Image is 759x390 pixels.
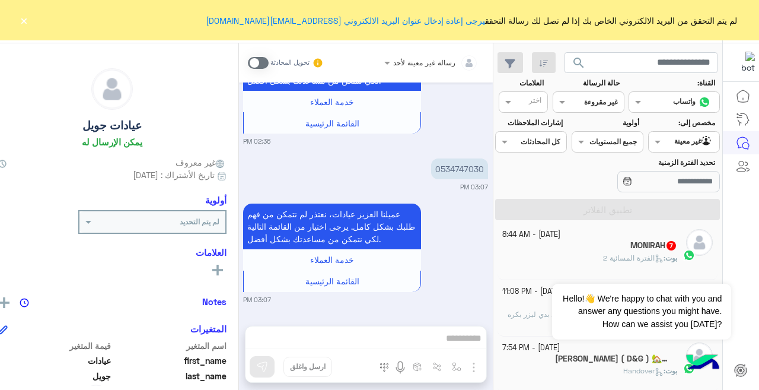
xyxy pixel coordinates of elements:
[82,119,142,132] h5: عيادات جويل
[734,52,755,73] img: 177882628735456
[270,58,310,68] small: تحويل المحادثة
[664,253,677,262] b: :
[630,78,715,88] label: القناة:
[683,249,695,261] img: WhatsApp
[202,296,227,307] h6: Notes
[305,118,359,128] span: القائمة الرئيسية
[565,52,594,78] button: search
[664,366,677,375] b: :
[431,158,488,179] p: 5/10/2025, 3:07 PM
[495,199,720,220] button: تطبيق الفلاتر
[554,78,620,88] label: حالة الرسالة
[502,286,562,297] small: [DATE] - 11:08 PM
[665,253,677,262] span: بوت
[92,69,132,109] img: defaultAdmin.png
[393,58,455,67] span: رسالة غير معينة لأحد
[305,276,359,286] span: القائمة الرئيسية
[497,78,544,88] label: العلامات
[555,354,678,364] h5: Fatima Ellouzi ( D&G ) 🏡🏘️
[283,357,332,377] button: ارسل واغلق
[502,343,560,354] small: [DATE] - 7:54 PM
[665,366,677,375] span: بوت
[20,298,29,307] img: notes
[682,343,723,384] img: hulul-logo.png
[630,240,677,251] h5: MONIRAH
[113,340,227,352] span: اسم المتغير
[310,255,354,265] span: خدمة العملاء
[603,253,664,262] span: الفترة المسائية 2
[82,137,142,147] h6: يمكن الإرسال له
[497,118,563,128] label: إشارات الملاحظات
[649,118,715,128] label: مخصص إلى:
[623,366,664,375] span: Handover
[310,97,354,107] span: خدمة العملاء
[572,56,586,70] span: search
[552,284,731,340] span: Hello!👋 We're happy to chat with you and answer any questions you might have. How can we assist y...
[573,118,639,128] label: أولوية
[529,95,543,109] div: اختر
[502,229,560,240] small: [DATE] - 8:44 AM
[113,354,227,367] span: first_name
[176,156,227,169] span: غير معروف
[180,217,219,226] b: لم يتم التحديد
[243,204,421,249] p: 5/10/2025, 3:07 PM
[666,241,676,251] span: 7
[573,157,715,168] label: تحديد الفترة الزمنية
[686,229,713,256] img: defaultAdmin.png
[18,14,30,26] button: ×
[190,324,227,334] h6: المتغيرات
[113,370,227,382] span: last_name
[508,310,677,329] span: فيه موعد ليزر ميني بدي ليزر بكره السبت؟
[133,169,215,181] span: تاريخ الأشتراك : [DATE]
[243,295,271,305] small: 03:07 PM
[206,15,485,26] a: يرجى إعادة إدخال عنوان البريد الالكتروني [EMAIL_ADDRESS][DOMAIN_NAME]
[205,195,227,205] h6: أولوية
[460,182,488,192] small: 03:07 PM
[243,137,270,146] small: 02:36 PM
[206,14,737,27] span: لم يتم التحقق من البريد الالكتروني الخاص بك إذا لم تصل لك رسالة التحقق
